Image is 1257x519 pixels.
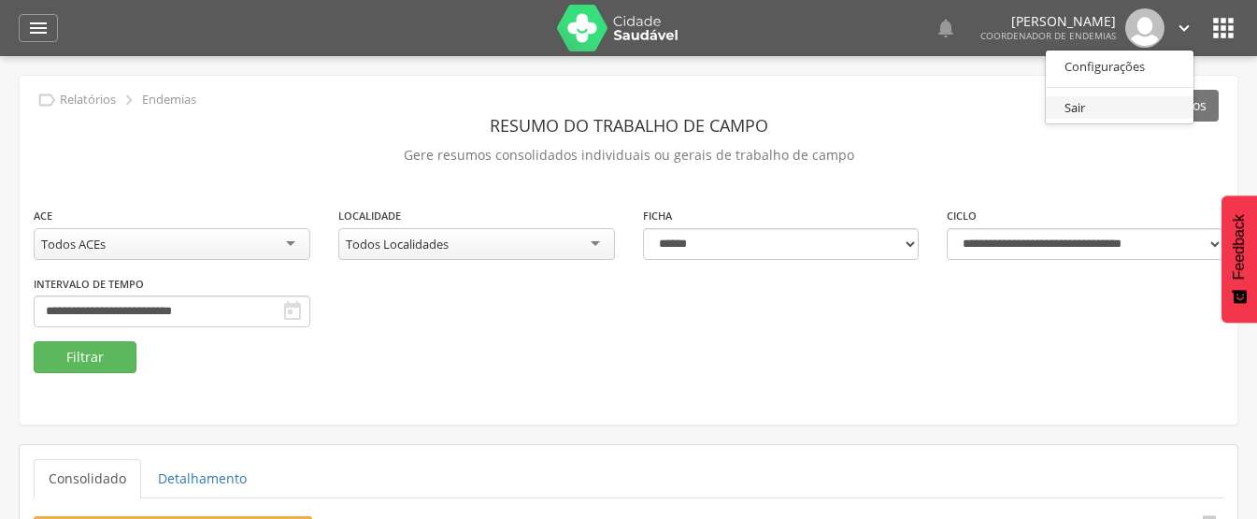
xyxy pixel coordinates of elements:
[36,90,57,110] i: 
[27,17,50,39] i: 
[19,14,58,42] a: 
[1221,195,1257,323] button: Feedback - Mostrar pesquisa
[1174,8,1194,48] a: 
[34,459,141,498] a: Consolidado
[338,209,401,223] label: Localidade
[1046,96,1193,120] a: Sair
[60,93,116,108] p: Relatórios
[34,108,1223,142] header: Resumo do Trabalho de Campo
[935,8,957,48] a: 
[935,17,957,39] i: 
[281,300,304,323] i: 
[947,209,977,223] label: Ciclo
[980,15,1116,28] p: [PERSON_NAME]
[1174,18,1194,38] i: 
[34,209,52,223] label: ACE
[1208,13,1238,43] i: 
[142,93,196,108] p: Endemias
[643,209,672,223] label: Ficha
[1231,214,1248,280] span: Feedback
[1046,55,1193,79] a: Configurações
[143,459,262,498] a: Detalhamento
[34,142,1223,168] p: Gere resumos consolidados individuais ou gerais de trabalho de campo
[346,236,449,252] div: Todos Localidades
[34,277,144,292] label: Intervalo de Tempo
[119,90,139,110] i: 
[34,341,136,373] button: Filtrar
[980,29,1116,42] span: Coordenador de Endemias
[41,236,106,252] div: Todos ACEs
